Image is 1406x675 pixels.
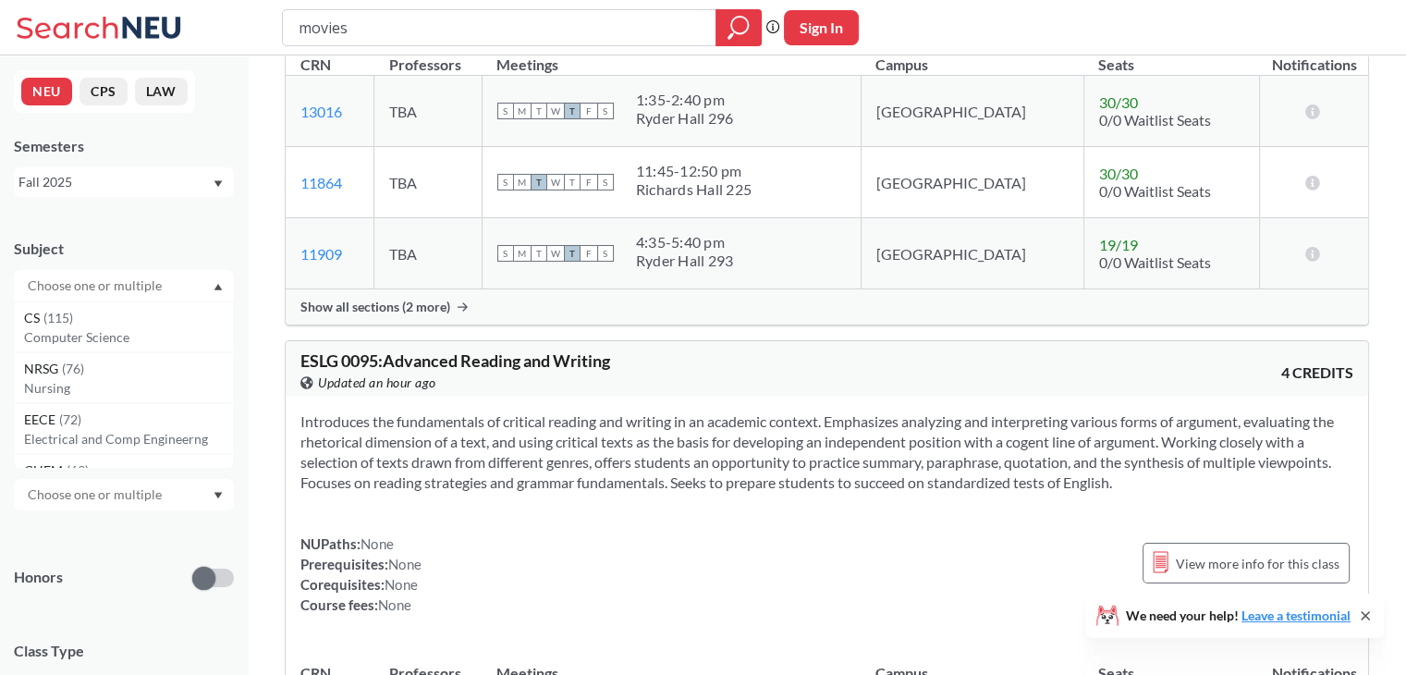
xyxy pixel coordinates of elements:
th: Campus [861,36,1083,76]
span: T [531,245,547,262]
span: M [514,103,531,119]
span: CS [24,308,43,328]
p: Electrical and Comp Engineerng [24,430,233,448]
span: W [547,174,564,190]
div: Dropdown arrow [14,479,234,510]
div: Semesters [14,136,234,156]
div: CRN [300,55,331,75]
span: 4 CREDITS [1281,362,1353,383]
span: NRSG [24,359,62,379]
div: Ryder Hall 293 [636,252,734,270]
th: Seats [1083,36,1260,76]
span: S [497,174,514,190]
span: ( 72 ) [59,411,81,427]
span: Updated an hour ago [318,373,436,393]
button: NEU [21,78,72,105]
span: None [378,596,411,613]
a: 11909 [300,245,342,263]
div: Show all sections (2 more) [286,289,1368,325]
div: NUPaths: Prerequisites: Corequisites: Course fees: [300,534,422,615]
svg: magnifying glass [727,15,750,41]
span: S [497,245,514,262]
span: T [564,103,581,119]
span: 19 / 19 [1099,236,1138,253]
th: Notifications [1260,36,1368,76]
div: Ryder Hall 296 [636,109,734,128]
input: Class, professor, course number, "phrase" [297,12,703,43]
span: EECE [24,410,59,430]
span: F [581,103,597,119]
p: Nursing [24,379,233,398]
button: LAW [135,78,188,105]
td: [GEOGRAPHIC_DATA] [861,76,1083,147]
span: T [564,245,581,262]
p: Honors [14,567,63,588]
button: CPS [79,78,128,105]
td: TBA [374,147,482,218]
span: None [388,556,422,572]
span: T [564,174,581,190]
div: Fall 2025 [18,172,212,192]
svg: Dropdown arrow [214,180,223,188]
span: 0/0 Waitlist Seats [1099,111,1211,129]
span: 30 / 30 [1099,93,1138,111]
span: F [581,174,597,190]
span: 30 / 30 [1099,165,1138,182]
td: [GEOGRAPHIC_DATA] [861,147,1083,218]
span: ( 115 ) [43,310,73,325]
span: ( 76 ) [62,361,84,376]
th: Professors [374,36,482,76]
td: [GEOGRAPHIC_DATA] [861,218,1083,289]
span: W [547,245,564,262]
td: TBA [374,218,482,289]
span: T [531,174,547,190]
input: Choose one or multiple [18,484,174,506]
div: 11:45 - 12:50 pm [636,162,752,180]
span: None [385,576,418,593]
span: F [581,245,597,262]
div: 1:35 - 2:40 pm [636,91,734,109]
span: S [497,103,514,119]
a: 11864 [300,174,342,191]
span: None [361,535,394,552]
input: Choose one or multiple [18,275,174,297]
svg: Dropdown arrow [214,492,223,499]
span: W [547,103,564,119]
span: ( 69 ) [67,462,89,478]
div: 4:35 - 5:40 pm [636,233,734,252]
span: Class Type [14,641,234,661]
th: Meetings [482,36,861,76]
span: S [597,174,614,190]
span: S [597,103,614,119]
svg: Dropdown arrow [214,283,223,290]
div: Fall 2025Dropdown arrow [14,167,234,197]
span: T [531,103,547,119]
div: Dropdown arrowCS(115)Computer ScienceNRSG(76)NursingEECE(72)Electrical and Comp EngineerngCHEM(69... [14,270,234,301]
td: TBA [374,76,482,147]
span: Show all sections (2 more) [300,299,450,315]
span: We need your help! [1126,609,1351,622]
span: 0/0 Waitlist Seats [1099,182,1211,200]
span: M [514,245,531,262]
div: magnifying glass [715,9,762,46]
button: Sign In [784,10,859,45]
p: Computer Science [24,328,233,347]
span: 0/0 Waitlist Seats [1099,253,1211,271]
a: Leave a testimonial [1241,607,1351,623]
div: Subject [14,239,234,259]
span: CHEM [24,460,67,481]
span: S [597,245,614,262]
span: View more info for this class [1176,552,1339,575]
span: M [514,174,531,190]
span: ESLG 0095 : Advanced Reading and Writing [300,350,610,371]
section: Introduces the fundamentals of critical reading and writing in an academic context. Emphasizes an... [300,411,1353,493]
div: Richards Hall 225 [636,180,752,199]
a: 13016 [300,103,342,120]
